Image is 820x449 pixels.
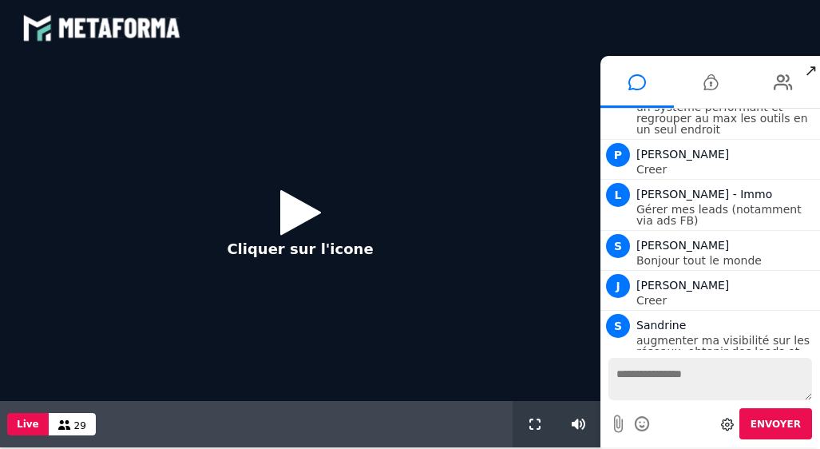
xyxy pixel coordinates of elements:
[74,420,86,431] span: 29
[636,188,772,201] span: [PERSON_NAME] - Immo
[636,204,816,226] p: Gérer mes leads (notamment via ads FB)
[636,335,816,368] p: augmenter ma visibilité sur les réseaux, obtenir des leads et optimisr mon temps
[636,255,816,266] p: Bonjour tout le monde
[606,143,630,167] span: P
[636,295,816,306] p: Creer
[636,101,816,135] p: un système performant et regrouper au max les outils en un seul endroit
[211,177,389,280] button: Cliquer sur l'icone
[739,408,812,439] button: Envoyer
[606,274,630,298] span: J
[606,314,630,338] span: S
[606,183,630,207] span: L
[636,164,816,175] p: Creer
[636,319,686,332] span: Sandrine
[7,413,49,435] button: Live
[636,148,729,161] span: [PERSON_NAME]
[802,56,820,85] span: ↗
[227,238,373,260] p: Cliquer sur l'icone
[636,279,729,292] span: [PERSON_NAME]
[636,239,729,252] span: [PERSON_NAME]
[751,419,801,430] span: Envoyer
[606,234,630,258] span: S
